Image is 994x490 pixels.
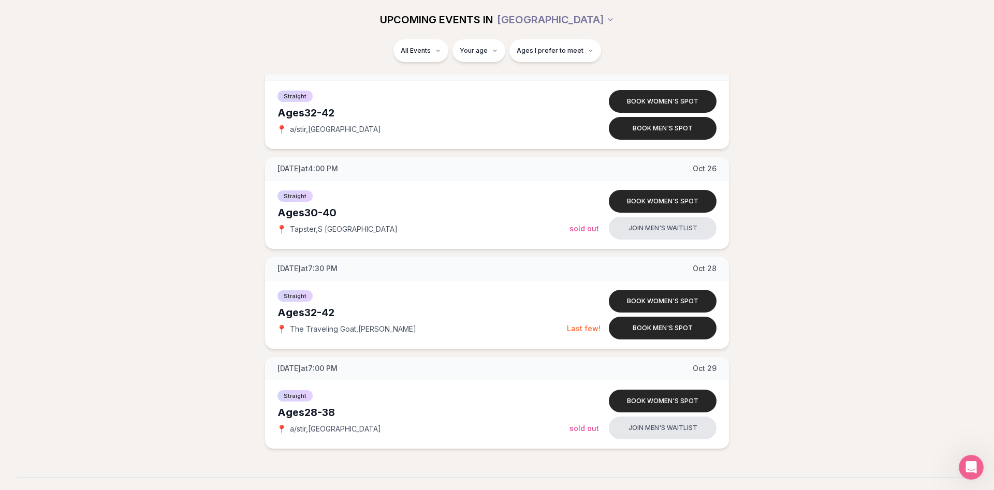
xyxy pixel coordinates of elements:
[277,190,313,202] span: Straight
[277,164,338,174] span: [DATE] at 4:00 PM
[569,424,599,433] span: Sold Out
[277,263,338,274] span: [DATE] at 7:30 PM
[277,205,569,220] div: Ages 30-40
[277,363,338,374] span: [DATE] at 7:00 PM
[277,225,286,233] span: 📍
[609,290,717,313] button: Book women's spot
[959,455,984,480] iframe: Intercom live chat
[290,324,416,334] span: The Traveling Goat , [PERSON_NAME]
[290,424,381,434] span: a/stir , [GEOGRAPHIC_DATA]
[380,12,493,27] span: UPCOMING EVENTS IN
[609,417,717,439] button: Join men's waitlist
[693,263,717,274] span: Oct 28
[452,39,505,62] button: Your age
[609,190,717,213] button: Book women's spot
[569,224,599,233] span: Sold Out
[517,47,583,55] span: Ages I prefer to meet
[693,164,717,174] span: Oct 26
[290,224,398,234] span: Tapster , S [GEOGRAPHIC_DATA]
[509,39,601,62] button: Ages I prefer to meet
[609,390,717,412] button: Book women's spot
[609,217,717,240] button: Join men's waitlist
[460,47,488,55] span: Your age
[497,8,615,31] button: [GEOGRAPHIC_DATA]
[393,39,448,62] button: All Events
[277,405,569,420] div: Ages 28-38
[277,91,313,102] span: Straight
[277,290,313,302] span: Straight
[277,106,569,120] div: Ages 32-42
[609,317,717,339] button: Book men's spot
[277,390,313,402] span: Straight
[567,324,601,333] span: Last few!
[277,425,286,433] span: 📍
[277,125,286,133] span: 📍
[693,363,717,374] span: Oct 29
[401,47,431,55] span: All Events
[277,305,567,320] div: Ages 32-42
[290,124,381,135] span: a/stir , [GEOGRAPHIC_DATA]
[277,325,286,333] span: 📍
[609,90,717,113] button: Book women's spot
[609,117,717,140] button: Book men's spot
